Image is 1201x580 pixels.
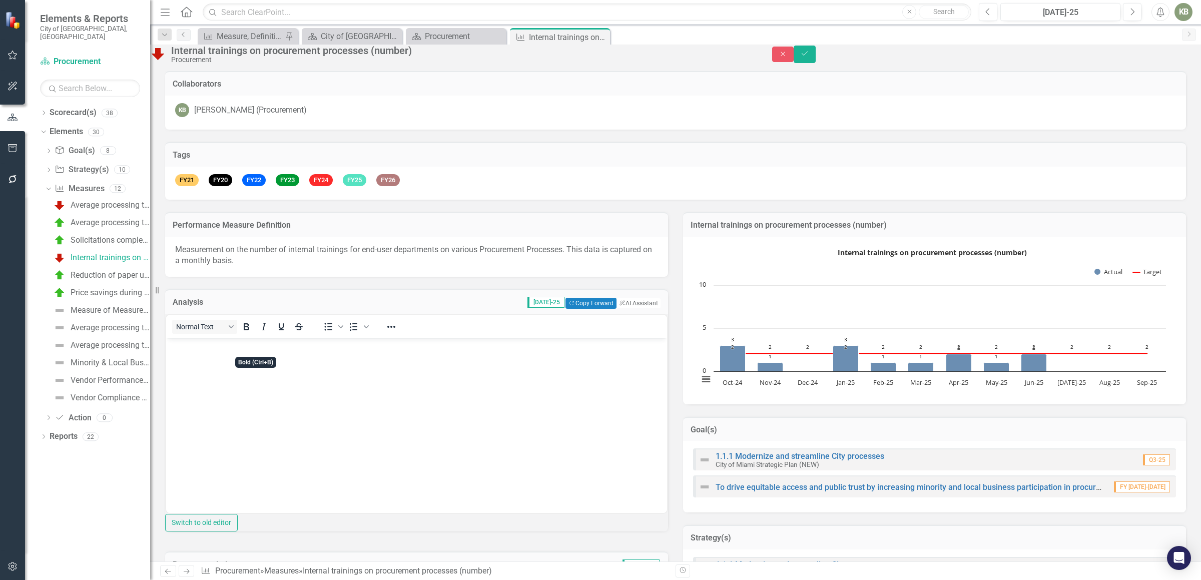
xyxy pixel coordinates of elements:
img: Not Defined [54,374,66,386]
div: Internal trainings on procurement processes (number) [171,45,752,56]
button: Underline [273,320,290,334]
h3: Recommendations [173,560,485,569]
button: KB [1174,3,1192,21]
span: FY24 [309,174,333,187]
img: Not Defined [699,454,711,466]
a: Vendor Performance Compliance (percent) [51,372,150,388]
path: Oct-24, 3. Actual. [720,345,745,371]
text: 2 [769,343,772,350]
img: Below Plan [54,199,66,211]
text: 2 [844,343,847,350]
button: AI Assistant [617,298,661,308]
text: 1 [882,353,885,360]
small: City of [GEOGRAPHIC_DATA], [GEOGRAPHIC_DATA] [40,25,140,41]
path: Nov-24, 1. Actual. [757,362,783,371]
div: Internal trainings on procurement processes (number). Highcharts interactive chart. [693,244,1176,394]
span: FY [DATE]-[DATE] [1114,481,1170,492]
div: 30 [88,128,104,136]
img: On Target [54,217,66,229]
button: Strikethrough [290,320,307,334]
path: Mar-25, 1. Actual. [908,362,933,371]
text: 5 [703,323,706,332]
span: FY22 [242,174,266,187]
div: [PERSON_NAME] (Procurement) [194,105,307,116]
text: 0 [703,366,706,375]
text: Jun-25 [1023,378,1043,387]
span: Q3-25 [1143,454,1170,465]
text: 2 [1108,343,1111,350]
a: Measure, Definition, Intention, Source [200,30,283,43]
input: Search ClearPoint... [203,4,971,21]
img: Below Plan [150,46,166,62]
div: » » [201,565,668,577]
text: 2 [957,343,960,350]
img: Not Defined [54,392,66,404]
div: Numbered list [345,320,370,334]
text: 2 [1145,343,1148,350]
a: Vendor Compliance Recovery Rate (percent) [51,390,150,406]
text: 2 [806,343,809,350]
div: KB [175,103,189,117]
div: Solicitations completed within the target time period (percent) [71,236,150,245]
button: Bold [238,320,255,334]
a: Average processing time for RFP/RFQs (G&S) (days) [51,320,150,336]
p: Measurement on the number of internal trainings for end-user departments on various Procurement P... [175,244,658,267]
a: Average processing time for IFBs (G&S) (days) [51,337,150,353]
text: 2 [731,343,734,350]
img: ClearPoint Strategy [5,11,23,29]
a: Average processing time for RFP/RFQs (A&E) (days) [51,197,150,213]
h3: Performance Measure Definition [173,221,661,230]
img: Not Defined [54,357,66,369]
div: 12 [110,184,126,193]
span: [DATE]-25 [527,297,564,308]
div: 0 [97,413,113,422]
a: Price savings during negotiations (dollars) [51,285,150,301]
h3: Internal trainings on procurement processes (number) [691,221,1178,230]
text: Mar-25 [910,378,931,387]
button: Search [919,5,969,19]
a: Reduction of paper usage (percent) [51,267,150,283]
a: Measures [55,183,104,195]
div: 22 [83,432,99,441]
a: Scorecard(s) [50,107,97,119]
input: Search Below... [40,80,140,97]
text: Sep-25 [1137,378,1157,387]
div: Open Intercom Messenger [1167,546,1191,570]
button: Italic [255,320,272,334]
div: Internal trainings on procurement processes (number) [303,566,492,575]
div: 10 [114,166,130,174]
a: Measure of Measures (Do Not Delete) [51,302,150,318]
text: 2 [995,343,998,350]
img: On Target [54,234,66,246]
div: Average processing time for ITBs (Construction) (days) [71,218,150,227]
text: 2 [1032,343,1035,350]
div: Reduction of paper usage (percent) [71,271,150,280]
button: Switch to old editor [165,514,238,531]
iframe: Rich Text Area. Press ALT-0 for help. [166,338,667,513]
button: View chart menu, Internal trainings on procurement processes (number) [699,372,713,386]
path: May-25, 1. Actual. [983,362,1009,371]
div: Procurement [171,56,752,64]
a: Goal(s) [55,145,95,157]
text: 2 [1070,343,1073,350]
a: Solicitations completed within the target time period (percent) [51,232,150,248]
div: Internal trainings on procurement processes (number) [529,31,608,44]
h3: Tags [173,151,1178,160]
img: Below Plan [54,252,66,264]
text: Jan-25 [835,378,854,387]
a: Procurement [215,566,260,575]
a: Procurement [40,56,140,68]
text: Oct-24 [723,378,743,387]
text: May-25 [985,378,1007,387]
a: Minority & Local Business Participation Rate in Procurement Outreach Events (percent) [51,355,150,371]
div: Internal trainings on procurement processes (number) [71,253,150,262]
a: City of [GEOGRAPHIC_DATA] [304,30,399,43]
text: Aug-25 [1099,378,1119,387]
span: FY21 [175,174,199,187]
div: Bullet list [320,320,345,334]
svg: Interactive chart [694,245,1171,395]
a: Internal trainings on procurement processes (number) [51,250,150,266]
text: 10 [699,280,706,289]
text: 2 [882,343,885,350]
img: On Target [54,269,66,281]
